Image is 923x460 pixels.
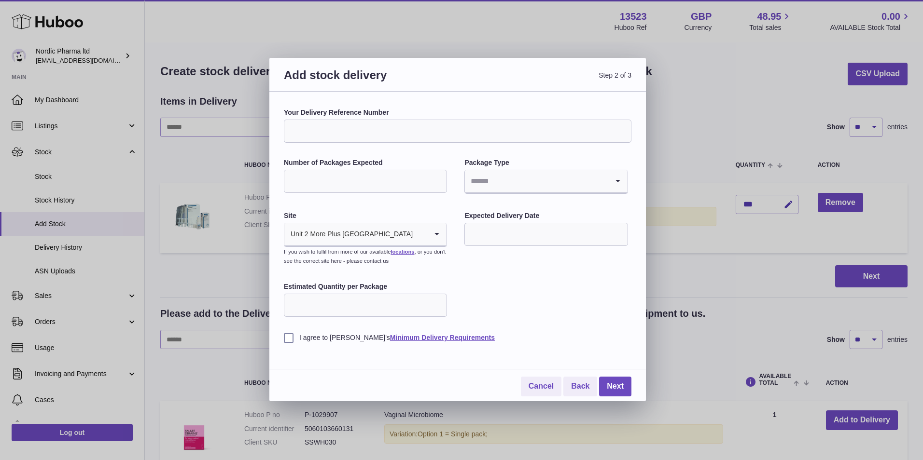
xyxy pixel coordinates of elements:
[391,249,414,255] a: locations
[521,377,561,396] a: Cancel
[284,333,631,342] label: I agree to [PERSON_NAME]'s
[563,377,597,396] a: Back
[284,223,413,245] span: Unit 2 More Plus [GEOGRAPHIC_DATA]
[464,158,628,167] label: Package Type
[390,334,495,341] a: Minimum Delivery Requirements
[458,68,631,94] span: Step 2 of 3
[284,282,447,291] label: Estimated Quantity per Package
[599,377,631,396] a: Next
[284,249,446,264] small: If you wish to fulfil from more of our available , or you don’t see the correct site here - pleas...
[284,158,447,167] label: Number of Packages Expected
[284,108,631,117] label: Your Delivery Reference Number
[284,223,447,246] div: Search for option
[465,170,608,192] input: Search for option
[413,223,427,245] input: Search for option
[465,170,627,193] div: Search for option
[284,68,458,94] h3: Add stock delivery
[284,211,447,220] label: Site
[464,211,628,220] label: Expected Delivery Date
